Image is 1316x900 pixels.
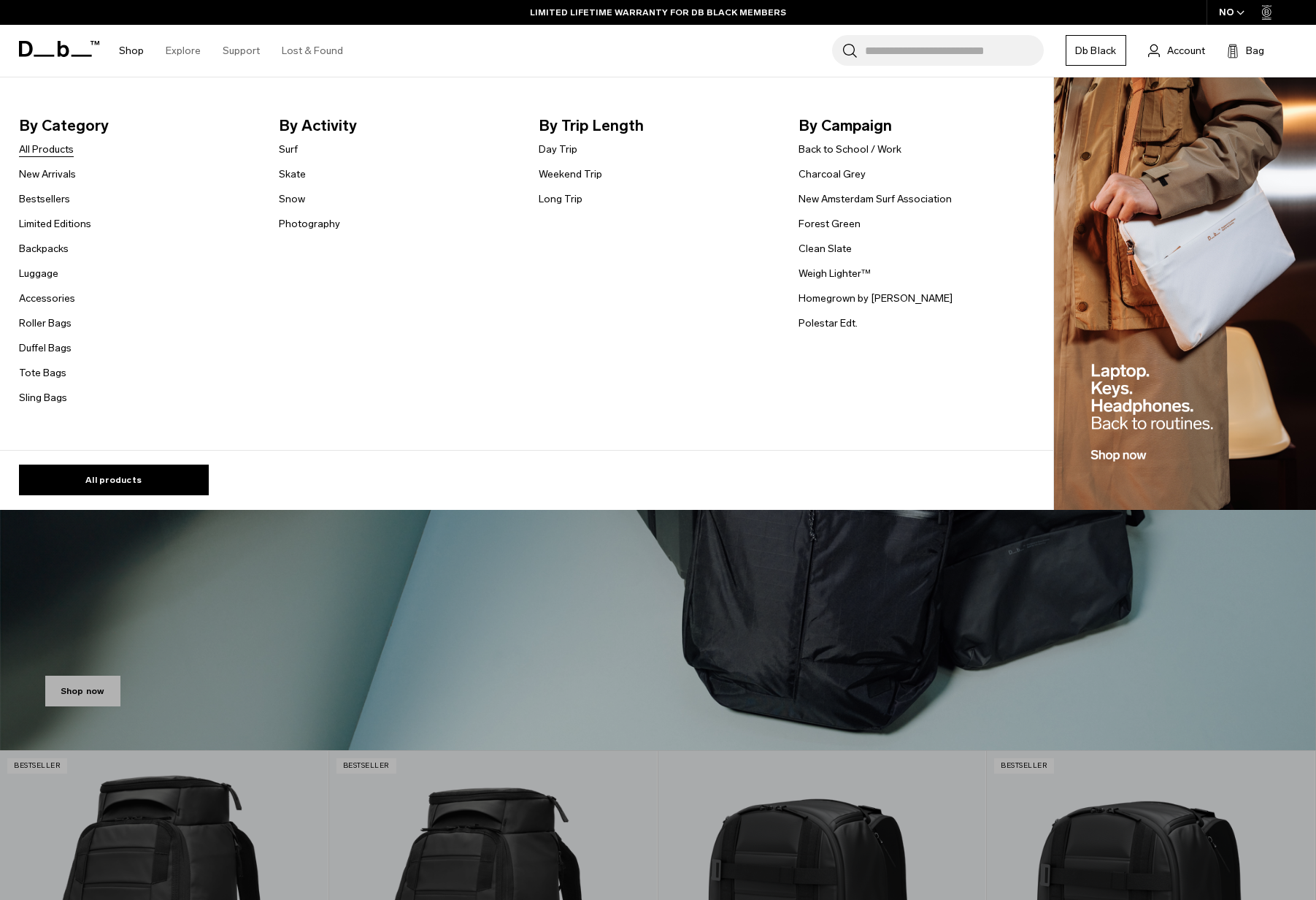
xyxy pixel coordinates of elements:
a: Db Black [1066,35,1126,66]
a: Backpacks [19,241,69,256]
a: Surf [279,142,298,157]
a: Snow [279,191,305,207]
span: By Trip Length [539,114,775,137]
a: Skate [279,167,306,182]
a: Bestsellers [19,191,70,207]
span: Account [1167,43,1205,58]
a: Explore [166,25,201,77]
a: Tote Bags [19,365,66,381]
a: Polestar Edt. [799,316,858,331]
img: Db [1054,77,1316,511]
a: Back to School / Work [799,142,901,157]
span: By Campaign [799,114,1035,137]
a: Roller Bags [19,316,72,331]
a: Lost & Found [282,25,343,77]
nav: Main Navigation [108,25,354,77]
a: All Products [19,142,74,157]
a: Clean Slate [799,241,852,256]
span: Bag [1246,43,1264,58]
a: Luggage [19,266,58,281]
a: Photography [279,216,340,232]
span: By Activity [279,114,515,137]
a: New Arrivals [19,167,76,182]
a: All products [19,465,209,495]
a: Duffel Bags [19,340,72,356]
a: Weigh Lighter™ [799,266,871,281]
a: Weekend Trip [539,167,602,182]
a: LIMITED LIFETIME WARRANTY FOR DB BLACK MEMBERS [530,6,786,19]
span: By Category [19,114,255,137]
a: Long Trip [539,191,582,207]
a: Account [1148,42,1205,59]
a: Limited Editions [19,216,91,232]
a: Accessories [19,291,75,306]
a: Forest Green [799,216,861,232]
a: Homegrown by [PERSON_NAME] [799,291,953,306]
a: Sling Bags [19,390,67,405]
button: Bag [1227,42,1264,59]
a: New Amsterdam Surf Association [799,191,952,207]
a: Support [223,25,260,77]
a: Charcoal Grey [799,167,866,182]
a: Day Trip [539,142,577,157]
a: Shop [119,25,144,77]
